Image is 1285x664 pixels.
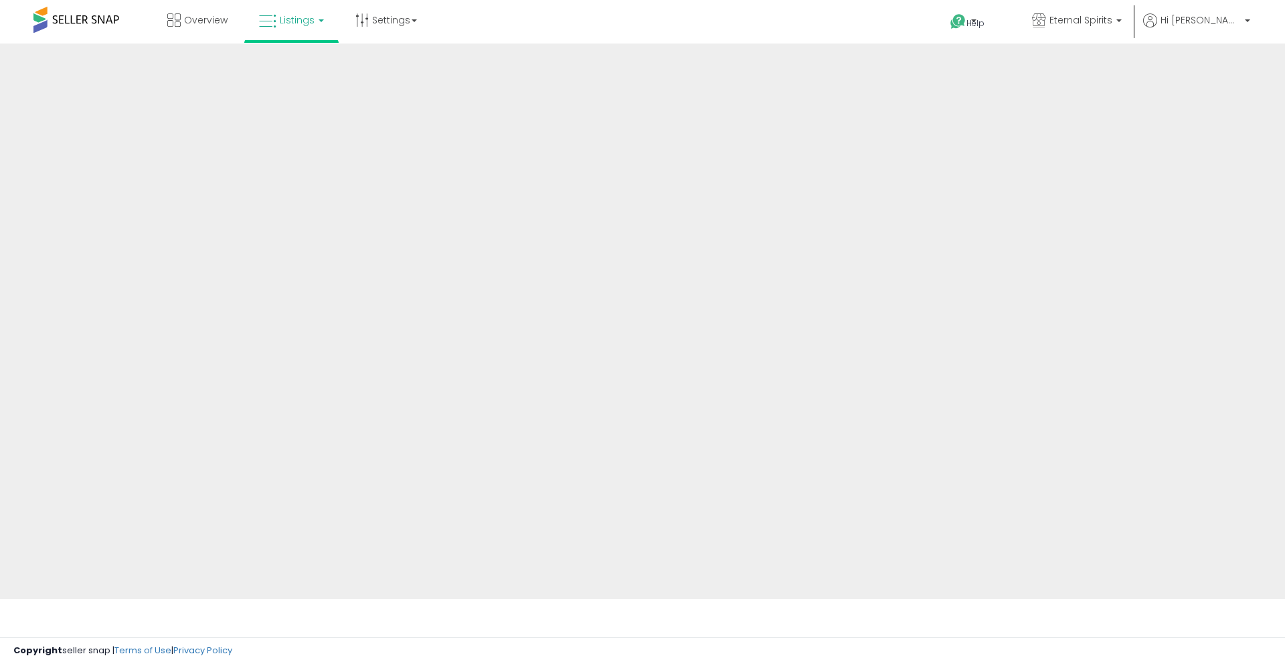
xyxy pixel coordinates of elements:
[966,17,984,29] span: Help
[940,3,1011,44] a: Help
[184,13,228,27] span: Overview
[280,13,315,27] span: Listings
[1161,13,1241,27] span: Hi [PERSON_NAME]
[1143,13,1250,44] a: Hi [PERSON_NAME]
[950,13,966,30] i: Get Help
[1049,13,1112,27] span: Eternal Spirits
